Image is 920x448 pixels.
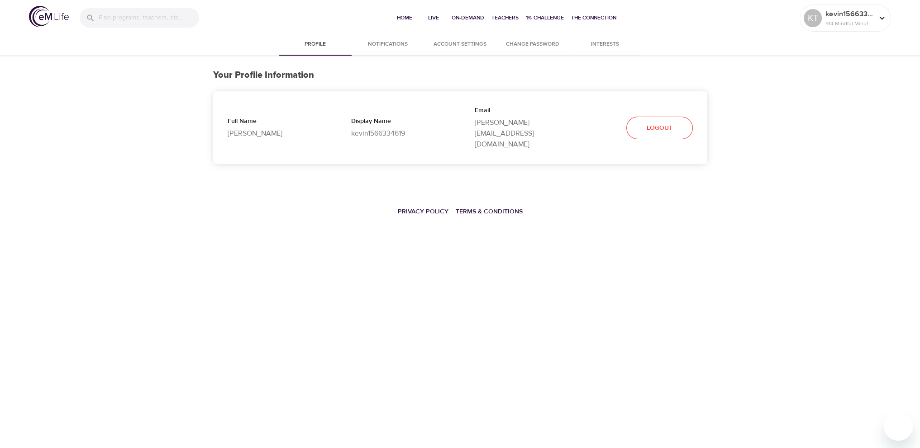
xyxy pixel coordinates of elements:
span: 1% Challenge [526,13,564,23]
button: Logout [626,117,693,140]
p: 914 Mindful Minutes [825,19,873,28]
input: Find programs, teachers, etc... [99,8,199,28]
iframe: Button to launch messaging window [884,412,913,441]
span: Interests [574,40,636,49]
p: Full Name [228,117,322,128]
p: [PERSON_NAME][EMAIL_ADDRESS][DOMAIN_NAME] [475,117,569,150]
span: Notifications [357,40,419,49]
a: Privacy Policy [398,207,448,216]
a: Terms & Conditions [456,207,523,216]
span: Teachers [491,13,519,23]
p: kevin1566334619 [825,9,873,19]
p: Email [475,106,569,117]
span: Profile [285,40,346,49]
span: Home [394,13,415,23]
p: [PERSON_NAME] [228,128,322,139]
span: The Connection [571,13,616,23]
span: On-Demand [452,13,484,23]
nav: breadcrumb [213,201,707,221]
h3: Your Profile Information [213,70,707,80]
span: Change Password [502,40,563,49]
span: Logout [647,123,672,134]
div: KT [804,9,822,27]
p: Display Name [351,117,446,128]
p: kevin1566334619 [351,128,446,139]
span: Live [423,13,444,23]
span: Account Settings [429,40,491,49]
img: logo [29,6,69,27]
